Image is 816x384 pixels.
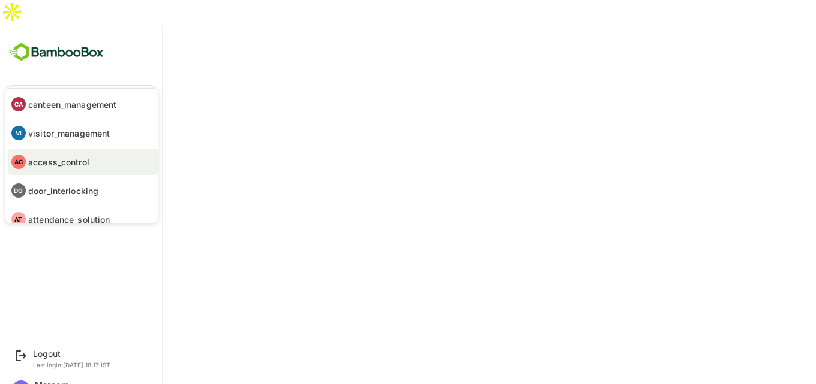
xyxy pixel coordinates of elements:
div: VI [11,126,26,140]
p: attendance_solution [28,213,110,226]
p: door_interlocking [28,185,98,197]
div: DO [11,183,26,198]
div: AC [11,155,26,169]
p: canteen_management [28,98,116,111]
div: AT [11,212,26,226]
p: access_control [28,156,89,168]
p: visitor_management [28,127,110,140]
div: CA [11,97,26,111]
